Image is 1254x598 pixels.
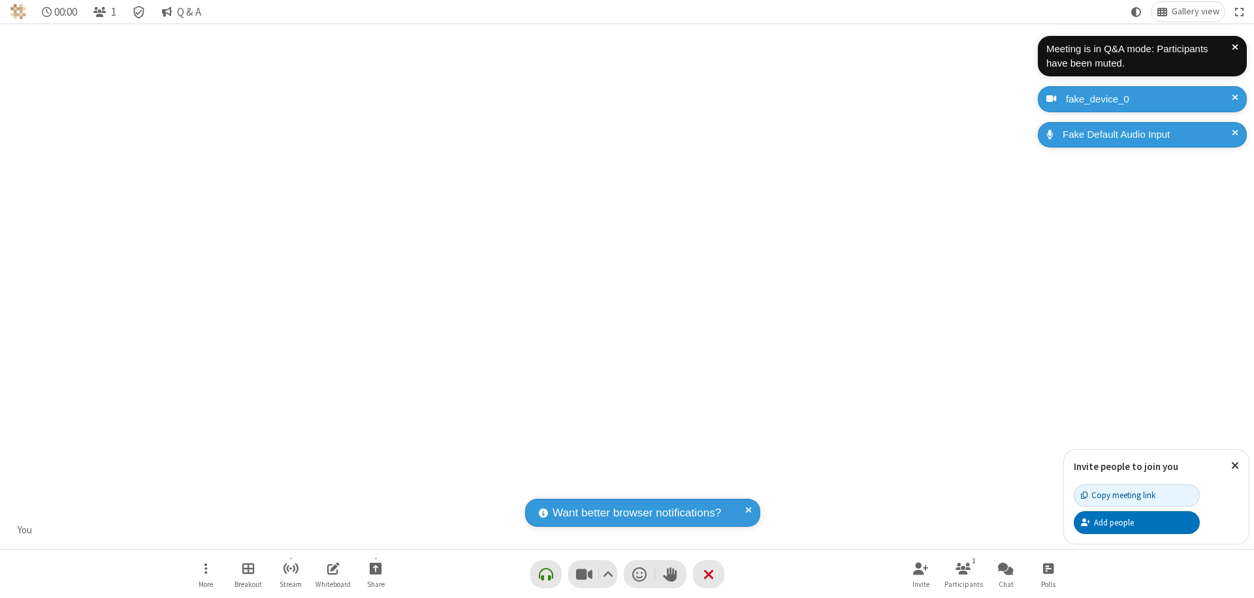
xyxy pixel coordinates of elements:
button: Raise hand [655,560,686,588]
button: Video setting [599,560,617,588]
div: fake_device_0 [1061,92,1237,107]
span: Want better browser notifications? [553,505,721,522]
span: Chat [999,580,1014,588]
button: Using system theme [1126,2,1147,22]
span: Breakout [234,580,262,588]
button: Connect your audio [530,560,562,588]
button: Add people [1074,511,1200,533]
div: Timer [37,2,83,22]
span: Gallery view [1172,7,1219,17]
button: Stop video (⌘+Shift+V) [568,560,617,588]
span: More [199,580,213,588]
span: Share [367,580,385,588]
div: You [13,523,37,538]
label: Invite people to join you [1074,460,1178,473]
button: Start sharing [356,556,395,593]
button: Open chat [986,556,1025,593]
div: Meeting is in Q&A mode: Participants have been muted. [1046,42,1232,71]
button: Send a reaction [624,560,655,588]
span: 00:00 [54,6,77,18]
button: Start streaming [271,556,310,593]
button: Open participant list [88,2,121,22]
span: Polls [1041,580,1055,588]
button: Open participant list [944,556,983,593]
button: Open shared whiteboard [313,556,353,593]
div: Meeting details Encryption enabled [127,2,152,22]
button: Change layout [1151,2,1225,22]
button: Close popover [1221,450,1249,482]
span: Invite [912,580,929,588]
button: Invite participants (⌘+Shift+I) [901,556,940,593]
img: QA Selenium DO NOT DELETE OR CHANGE [10,4,26,20]
button: Fullscreen [1230,2,1249,22]
button: End or leave meeting [693,560,724,588]
span: Q & A [177,6,201,18]
div: 1 [969,555,980,567]
button: Manage Breakout Rooms [229,556,268,593]
div: Copy meeting link [1081,489,1155,501]
span: 1 [111,6,116,18]
button: Open poll [1029,556,1068,593]
div: Fake Default Audio Input [1058,127,1237,142]
span: Whiteboard [315,580,351,588]
span: Participants [944,580,983,588]
button: Copy meeting link [1074,484,1200,507]
button: Q & A [156,2,206,22]
button: Open menu [186,556,225,593]
span: Stream [280,580,302,588]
